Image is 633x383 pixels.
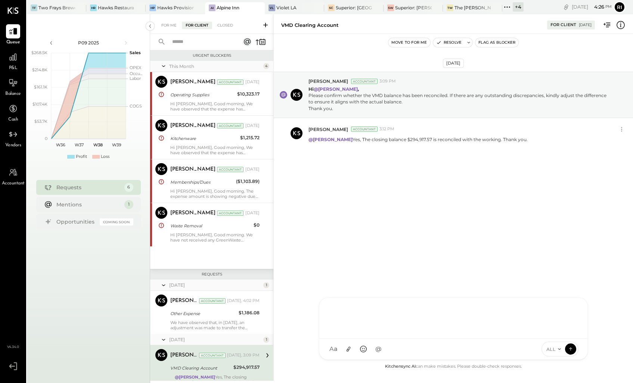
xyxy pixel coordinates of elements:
span: @ [375,345,382,353]
p: Please confirm whether the VMD balance has been reconciled. If there are any outstanding discrepa... [308,86,611,112]
div: [PERSON_NAME] [170,166,215,173]
div: [DATE], 3:09 PM [227,352,260,358]
text: COGS [130,103,142,109]
div: $1,186.08 [239,309,260,317]
span: [PERSON_NAME] [308,78,348,84]
div: [DATE] [169,336,261,343]
text: OPEX [130,65,142,70]
div: $294,917.57 [233,364,260,371]
div: Mentions [56,201,121,208]
div: 6 [124,183,133,192]
text: Labor [130,76,141,81]
div: [DATE] [245,166,260,172]
div: Accountant [217,80,243,85]
div: Requests [56,184,121,191]
div: [DATE] [245,210,260,216]
button: Move to for me [388,38,430,47]
div: P09 2025 [57,40,120,46]
div: Hawks Restaurant [98,4,134,11]
div: Alpine Inn [217,4,239,11]
div: This Month [169,63,261,69]
div: Closed [214,22,237,29]
div: Profit [76,154,87,160]
div: VMD Clearing Account [281,22,339,29]
span: Queue [6,39,20,46]
div: For Client [182,22,212,29]
a: Cash [0,102,26,123]
div: [DATE] [579,22,592,28]
text: W39 [112,142,121,147]
span: [PERSON_NAME] [308,126,348,133]
div: Coming Soon [100,218,133,225]
div: [PERSON_NAME] [170,78,215,86]
div: Accountant [351,79,378,84]
strong: Hi , [308,86,359,92]
div: Accountant [217,167,243,172]
div: VMD Clearing Account [170,364,231,372]
div: [PERSON_NAME] [170,352,198,359]
text: $107.4K [32,102,47,107]
div: Kitchenware [170,135,238,142]
div: TF [31,4,37,11]
button: Resolve [433,38,465,47]
div: [DATE] [169,282,261,288]
text: $214.8K [32,67,47,72]
div: Hawks Provisions & Public House [157,4,194,11]
div: [DATE] [572,3,612,10]
div: HR [90,4,97,11]
button: Flag as Blocker [475,38,518,47]
div: SC [328,4,335,11]
div: Hi [PERSON_NAME], Good morning. The expense amount is showing negative due to the adjustment entr... [170,189,260,199]
div: Operating Supplies [170,91,235,99]
div: The [PERSON_NAME] [454,4,491,11]
text: W37 [75,142,84,147]
button: Ri [614,1,626,13]
div: [DATE] [245,123,260,129]
div: [DATE] [443,59,464,68]
div: Opportunities [56,218,96,225]
div: Violet LA [276,4,297,11]
div: Memberships/Dues [170,178,234,186]
a: Vendors [0,127,26,149]
div: Superior: [GEOGRAPHIC_DATA] [336,4,372,11]
div: For Me [158,22,180,29]
span: Vendors [5,142,21,149]
text: Occu... [130,71,142,76]
span: P&L [9,65,18,72]
div: For Client [550,22,576,28]
div: HP [149,4,156,11]
div: Waste Removal [170,222,251,230]
div: VL [269,4,275,11]
div: Accountant [199,298,226,303]
span: a [334,345,338,353]
div: 1 [124,200,133,209]
strong: @[PERSON_NAME] [175,374,215,380]
span: ALL [546,346,556,352]
text: Sales [130,50,141,55]
p: Yes, The closing balance $294,917.57 is reconciled with the working. Thank you. [308,136,528,143]
div: $0 [254,221,260,229]
span: 3:12 PM [379,126,394,132]
div: Two Frays Brewery [38,4,75,11]
div: [PERSON_NAME] [170,122,215,130]
span: 3:09 PM [379,78,396,84]
text: W36 [56,142,65,147]
div: Other Expense [170,310,236,317]
button: Aa [327,342,340,356]
div: Requests [154,272,270,277]
div: Loss [101,154,109,160]
text: $268.5K [31,50,47,55]
div: Accountant [217,211,243,216]
div: [DATE], 4:02 PM [227,298,260,304]
button: @ [372,342,385,356]
a: Accountant [0,165,26,187]
div: Accountant [217,123,243,128]
div: Hi [PERSON_NAME], Good morning, We have observed that the expense has decreased in the current pe... [170,101,260,112]
a: Queue [0,24,26,46]
a: Balance [0,76,26,97]
div: Accountant [351,127,378,132]
text: $53.7K [34,119,47,124]
div: [PERSON_NAME] R [PERSON_NAME] [170,297,198,305]
div: Accountant [199,353,226,358]
strong: @[PERSON_NAME] [314,86,358,92]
